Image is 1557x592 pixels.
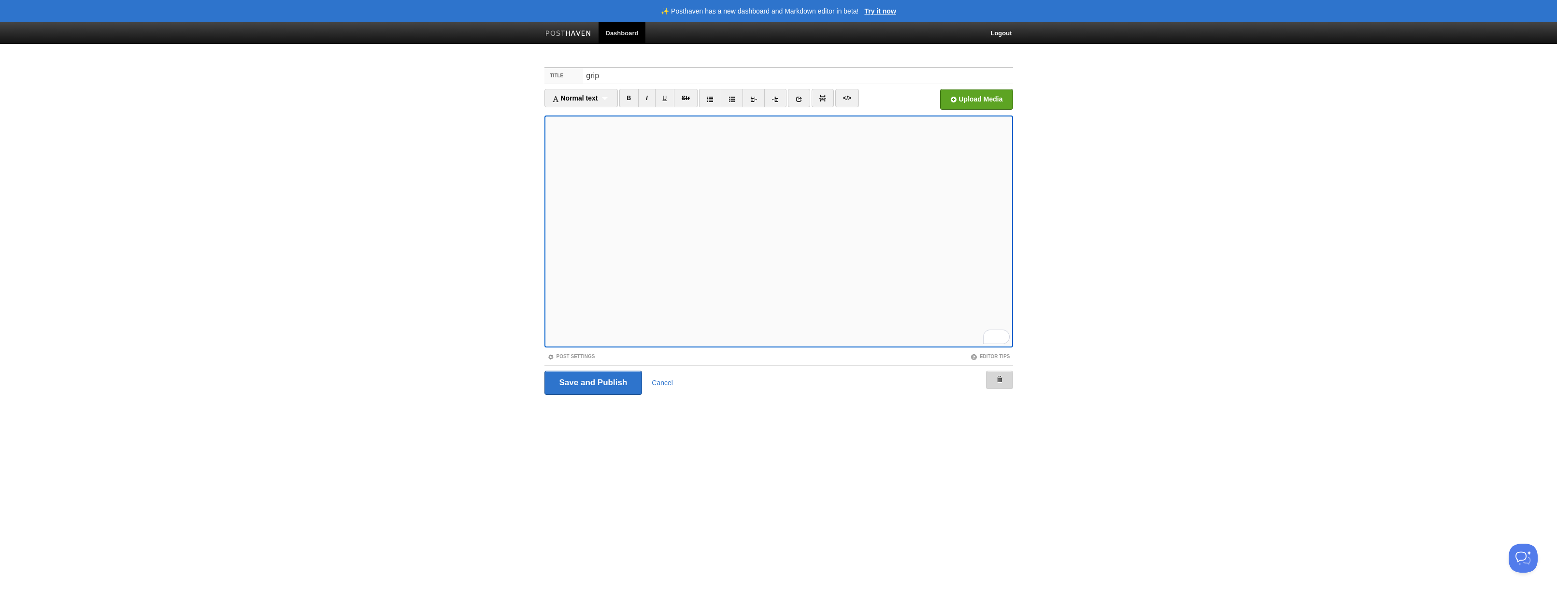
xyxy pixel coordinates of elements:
[547,354,595,359] a: Post Settings
[545,30,591,38] img: Posthaven-bar
[661,8,858,14] header: ✨ Posthaven has a new dashboard and Markdown editor in beta!
[1509,544,1538,573] iframe: Help Scout Beacon - Open
[819,95,826,101] img: pagebreak-icon.png
[652,379,673,387] a: Cancel
[599,22,646,44] a: Dashboard
[864,8,896,14] a: Try it now
[552,94,598,102] span: Normal text
[544,68,584,84] label: Title
[971,354,1010,359] a: Editor Tips
[835,89,859,107] a: </>
[674,89,698,107] a: Str
[682,95,690,101] del: Str
[983,22,1019,44] a: Logout
[544,371,643,395] input: Save and Publish
[638,89,655,107] a: I
[655,89,675,107] a: U
[619,89,639,107] a: B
